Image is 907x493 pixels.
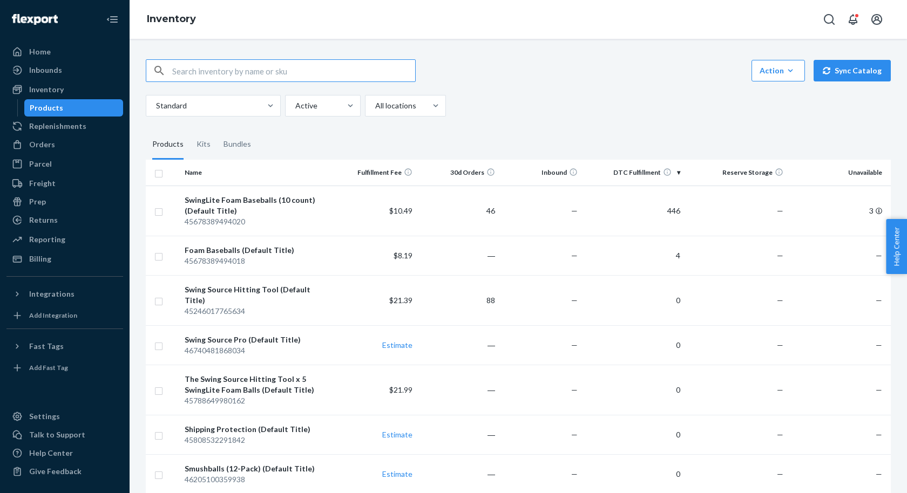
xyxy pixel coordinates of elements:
[777,430,783,439] span: —
[155,100,156,111] input: Standard
[185,424,330,435] div: Shipping Protection (Default Title)
[760,65,797,76] div: Action
[417,275,499,325] td: 88
[29,311,77,320] div: Add Integration
[571,206,578,215] span: —
[185,395,330,406] div: 45788649980162
[417,160,499,186] th: 30d Orders
[777,385,783,394] span: —
[6,444,123,462] a: Help Center
[886,219,907,274] button: Help Center
[389,296,412,305] span: $21.39
[382,430,412,439] a: Estimate
[417,325,499,365] td: ―
[29,466,82,477] div: Give Feedback
[147,13,196,25] a: Inventory
[417,186,499,236] td: 46
[382,469,412,478] a: Estimate
[29,84,64,95] div: Inventory
[185,463,330,474] div: Smushballs (12-Pack) (Default Title)
[12,14,58,25] img: Flexport logo
[29,121,86,132] div: Replenishments
[6,81,123,98] a: Inventory
[294,100,295,111] input: Active
[582,365,685,415] td: 0
[101,9,123,30] button: Close Navigation
[185,345,330,356] div: 46740481868034
[866,9,888,30] button: Open account menu
[29,196,46,207] div: Prep
[876,296,882,305] span: —
[685,160,788,186] th: Reserve Storage
[6,61,123,79] a: Inbounds
[752,60,805,81] button: Action
[29,289,75,299] div: Integrations
[6,211,123,229] a: Returns
[197,129,211,160] div: Kits
[777,251,783,260] span: —
[29,341,64,352] div: Fast Tags
[417,236,499,275] td: ―
[6,285,123,303] button: Integrations
[29,429,85,440] div: Talk to Support
[582,160,685,186] th: DTC Fulfillment
[29,215,58,225] div: Returns
[30,102,63,113] div: Products
[876,251,882,260] span: —
[571,251,578,260] span: —
[29,234,65,245] div: Reporting
[6,136,123,153] a: Orders
[185,334,330,345] div: Swing Source Pro (Default Title)
[389,206,412,215] span: $10.49
[571,385,578,394] span: —
[29,448,73,458] div: Help Center
[777,340,783,350] span: —
[29,254,51,264] div: Billing
[335,160,417,186] th: Fulfillment Fee
[582,275,685,325] td: 0
[788,160,891,186] th: Unavailable
[6,250,123,268] a: Billing
[185,195,330,216] div: SwingLite Foam Baseballs (10 count) (Default Title)
[185,306,330,317] div: 45246017765634
[571,430,578,439] span: —
[876,430,882,439] span: —
[814,60,891,81] button: Sync Catalog
[185,374,330,395] div: The Swing Source Hitting Tool x 5 SwingLite Foam Balls (Default Title)
[6,426,123,443] button: Talk to Support
[788,186,891,236] td: 3
[138,4,205,35] ol: breadcrumbs
[382,340,412,350] a: Estimate
[172,60,415,81] input: Search inventory by name or sku
[185,435,330,446] div: 45808532291842
[571,340,578,350] span: —
[185,256,330,266] div: 45678389494018
[571,469,578,478] span: —
[185,474,330,485] div: 46205100359938
[818,9,840,30] button: Open Search Box
[582,186,685,236] td: 446
[24,99,124,117] a: Products
[582,236,685,275] td: 4
[6,175,123,192] a: Freight
[777,469,783,478] span: —
[152,129,184,160] div: Products
[29,65,62,76] div: Inbounds
[29,139,55,150] div: Orders
[6,43,123,60] a: Home
[571,296,578,305] span: —
[185,216,330,227] div: 45678389494020
[389,385,412,394] span: $21.99
[6,463,123,480] button: Give Feedback
[6,231,123,248] a: Reporting
[29,363,68,372] div: Add Fast Tag
[29,46,51,57] div: Home
[180,160,335,186] th: Name
[6,408,123,425] a: Settings
[6,193,123,210] a: Prep
[777,206,783,215] span: —
[6,338,123,355] button: Fast Tags
[876,340,882,350] span: —
[876,385,882,394] span: —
